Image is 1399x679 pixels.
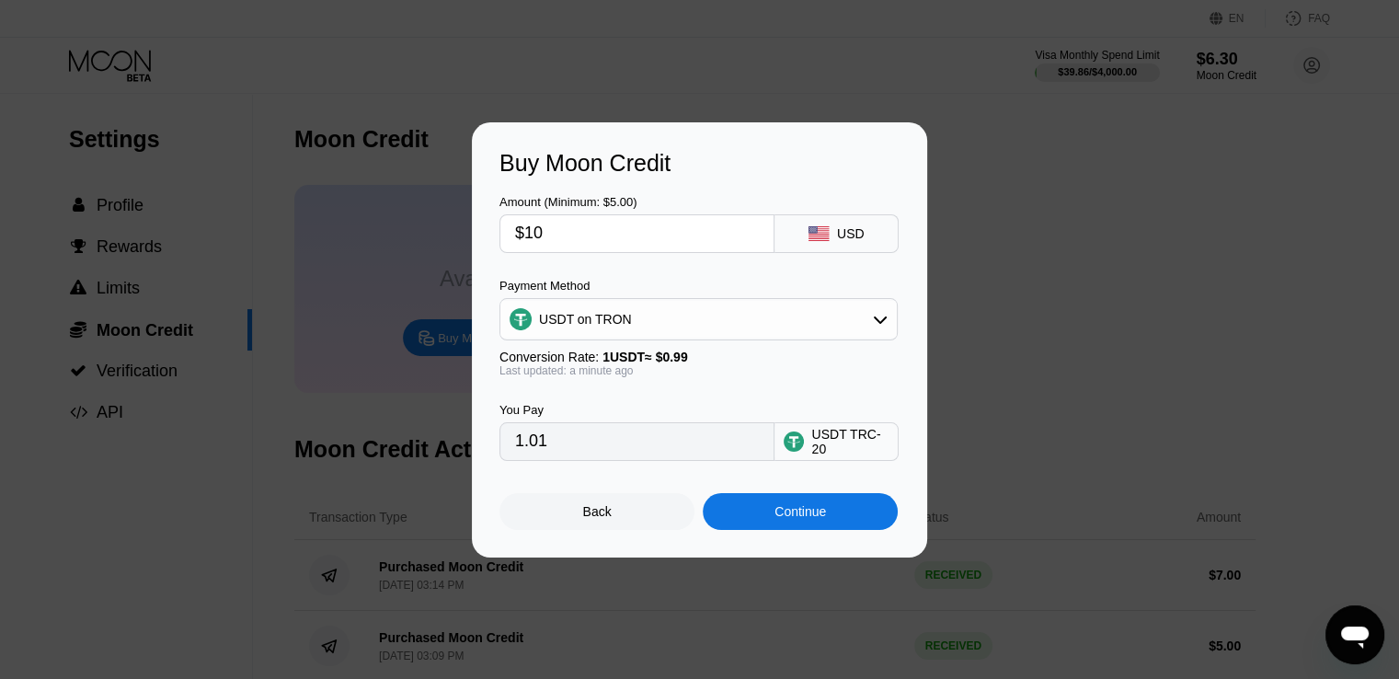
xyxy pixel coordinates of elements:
[1325,605,1384,664] iframe: Button to launch messaging window
[515,215,759,252] input: $0.00
[583,504,612,519] div: Back
[499,350,898,364] div: Conversion Rate:
[500,301,897,338] div: USDT on TRON
[499,403,774,417] div: You Pay
[774,504,826,519] div: Continue
[602,350,688,364] span: 1 USDT ≈ $0.99
[811,427,889,456] div: USDT TRC-20
[499,364,898,377] div: Last updated: a minute ago
[837,226,865,241] div: USD
[703,493,898,530] div: Continue
[539,312,632,327] div: USDT on TRON
[499,493,694,530] div: Back
[499,150,900,177] div: Buy Moon Credit
[499,279,898,293] div: Payment Method
[499,195,774,209] div: Amount (Minimum: $5.00)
